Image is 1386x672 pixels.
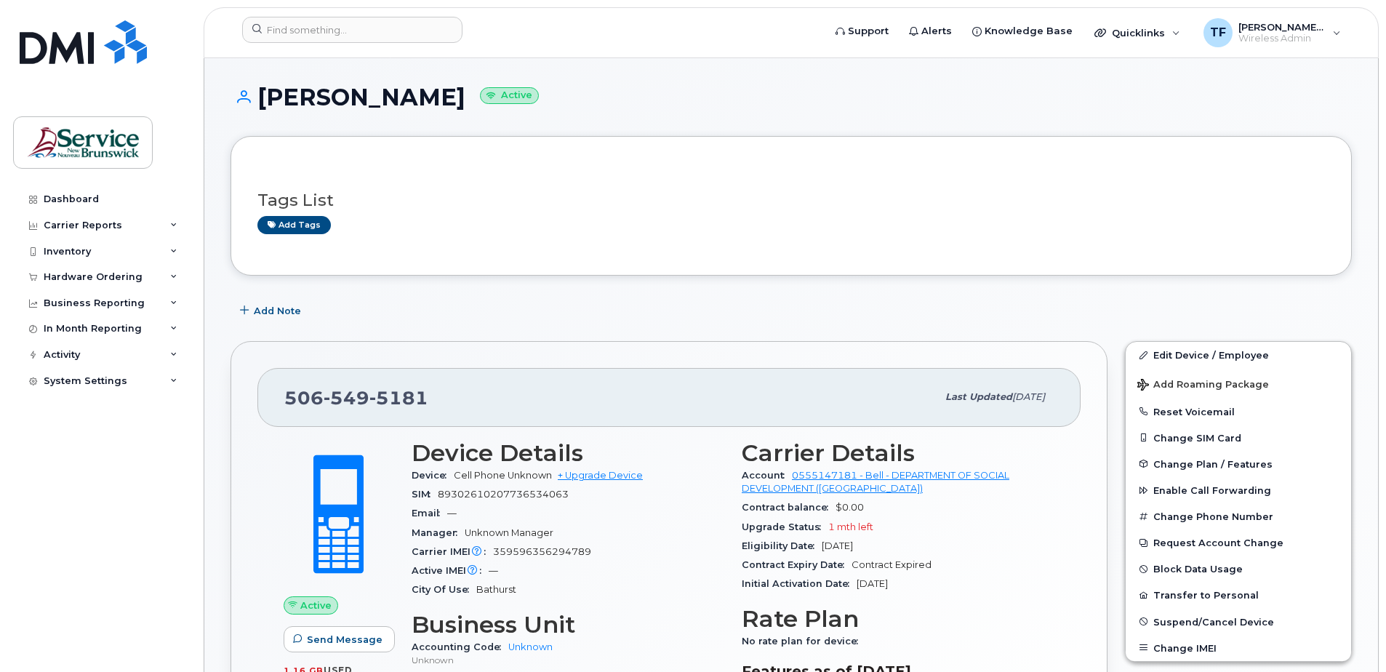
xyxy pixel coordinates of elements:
h3: Carrier Details [742,440,1054,466]
span: Add Note [254,304,301,318]
span: No rate plan for device [742,636,865,647]
span: City Of Use [412,584,476,595]
span: — [447,508,457,519]
span: [DATE] [822,540,853,551]
span: Contract Expiry Date [742,559,852,570]
span: [DATE] [857,578,888,589]
span: Upgrade Status [742,521,828,532]
button: Change IMEI [1126,635,1351,661]
span: Change Plan / Features [1153,458,1273,469]
span: Active [300,599,332,612]
button: Send Message [284,626,395,652]
span: Account [742,470,792,481]
p: Unknown [412,654,724,666]
button: Transfer to Personal [1126,582,1351,608]
span: Eligibility Date [742,540,822,551]
span: Cell Phone Unknown [454,470,552,481]
button: Block Data Usage [1126,556,1351,582]
span: Contract balance [742,502,836,513]
span: Device [412,470,454,481]
a: Edit Device / Employee [1126,342,1351,368]
button: Add Roaming Package [1126,369,1351,399]
span: Active IMEI [412,565,489,576]
a: + Upgrade Device [558,470,643,481]
button: Enable Call Forwarding [1126,477,1351,503]
span: 1 mth left [828,521,873,532]
span: Add Roaming Package [1137,379,1269,393]
span: Initial Activation Date [742,578,857,589]
span: Email [412,508,447,519]
span: Unknown Manager [465,527,553,538]
span: 549 [324,387,369,409]
span: Last updated [945,391,1012,402]
button: Reset Voicemail [1126,399,1351,425]
button: Change Plan / Features [1126,451,1351,477]
button: Change SIM Card [1126,425,1351,451]
h3: Rate Plan [742,606,1054,632]
h3: Business Unit [412,612,724,638]
span: 506 [284,387,428,409]
span: Carrier IMEI [412,546,493,557]
a: Unknown [508,641,553,652]
span: Send Message [307,633,382,647]
h1: [PERSON_NAME] [231,84,1352,110]
span: Accounting Code [412,641,508,652]
span: 89302610207736534063 [438,489,569,500]
button: Request Account Change [1126,529,1351,556]
h3: Tags List [257,191,1325,209]
span: Manager [412,527,465,538]
span: Bathurst [476,584,516,595]
span: — [489,565,498,576]
span: [DATE] [1012,391,1045,402]
a: Add tags [257,216,331,234]
a: 0555147181 - Bell - DEPARTMENT OF SOCIAL DEVELOPMENT ([GEOGRAPHIC_DATA]) [742,470,1009,494]
button: Change Phone Number [1126,503,1351,529]
span: $0.00 [836,502,864,513]
span: Suspend/Cancel Device [1153,616,1274,627]
span: 359596356294789 [493,546,591,557]
button: Add Note [231,297,313,324]
span: 5181 [369,387,428,409]
small: Active [480,87,539,104]
button: Suspend/Cancel Device [1126,609,1351,635]
h3: Device Details [412,440,724,466]
span: SIM [412,489,438,500]
span: Contract Expired [852,559,932,570]
span: Enable Call Forwarding [1153,485,1271,496]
